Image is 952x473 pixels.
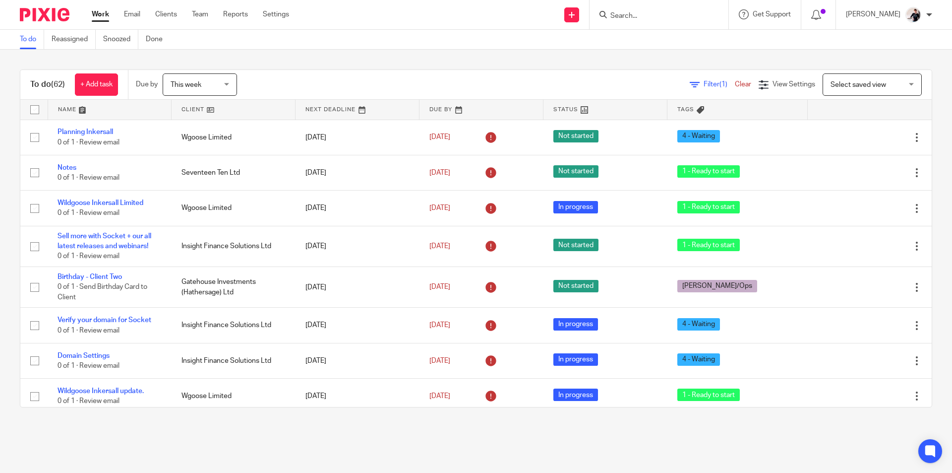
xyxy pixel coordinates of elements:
span: 0 of 1 · Review email [58,253,119,260]
td: [DATE] [296,155,419,190]
input: Search [609,12,699,21]
td: [DATE] [296,343,419,378]
a: Email [124,9,140,19]
a: Reports [223,9,248,19]
td: Wgoose Limited [172,379,296,414]
span: In progress [553,318,598,331]
span: View Settings [773,81,815,88]
span: 0 of 1 · Review email [58,210,119,217]
span: 0 of 1 · Review email [58,174,119,181]
span: Not started [553,239,598,251]
h1: To do [30,79,65,90]
span: 0 of 1 · Review email [58,327,119,334]
span: [DATE] [429,204,450,211]
a: Wildgoose Inkersall Limited [58,200,143,206]
span: [DATE] [429,393,450,400]
span: Tags [677,107,694,112]
span: Not started [553,165,598,178]
a: Snoozed [103,30,138,49]
td: [DATE] [296,267,419,307]
td: Insight Finance Solutions Ltd [172,226,296,267]
a: Clients [155,9,177,19]
a: Planning Inkersall [58,129,113,135]
a: Clear [735,81,751,88]
a: Reassigned [52,30,96,49]
td: [DATE] [296,379,419,414]
span: (62) [51,80,65,88]
p: Due by [136,79,158,89]
a: + Add task [75,73,118,96]
img: AV307615.jpg [905,7,921,23]
span: 1 - Ready to start [677,201,740,213]
span: Get Support [753,11,791,18]
span: [DATE] [429,284,450,291]
img: Pixie [20,8,69,21]
a: Birthday - Client Two [58,273,122,280]
span: 0 of 1 · Send Birthday Card to Client [58,284,147,301]
a: Team [192,9,208,19]
a: Notes [58,164,76,171]
td: [DATE] [296,226,419,267]
a: Sell more with Socket + our all latest releases and webinars! [58,233,151,250]
span: (1) [719,81,727,88]
span: 1 - Ready to start [677,389,740,401]
span: [PERSON_NAME]/Ops [677,280,757,292]
td: Seventeen Ten Ltd [172,155,296,190]
td: Insight Finance Solutions Ltd [172,343,296,378]
td: [DATE] [296,120,419,155]
a: Work [92,9,109,19]
span: [DATE] [429,357,450,364]
span: In progress [553,201,598,213]
span: [DATE] [429,134,450,141]
td: [DATE] [296,191,419,226]
a: Domain Settings [58,352,110,359]
span: 0 of 1 · Review email [58,362,119,369]
span: In progress [553,389,598,401]
a: Wildgoose Inkersall update. [58,388,144,395]
span: This week [171,81,201,88]
span: Select saved view [831,81,886,88]
a: To do [20,30,44,49]
td: Wgoose Limited [172,191,296,226]
span: 1 - Ready to start [677,165,740,178]
td: Insight Finance Solutions Ltd [172,308,296,343]
span: [DATE] [429,169,450,176]
span: Not started [553,130,598,142]
span: 4 - Waiting [677,130,720,142]
p: [PERSON_NAME] [846,9,900,19]
a: Settings [263,9,289,19]
span: [DATE] [429,243,450,250]
span: Not started [553,280,598,292]
td: [DATE] [296,308,419,343]
td: Gatehouse Investments (Hathersage) Ltd [172,267,296,307]
span: 4 - Waiting [677,318,720,331]
span: 0 of 1 · Review email [58,398,119,405]
a: Done [146,30,170,49]
td: Wgoose Limited [172,120,296,155]
a: Verify your domain for Socket [58,317,151,324]
span: 1 - Ready to start [677,239,740,251]
span: Filter [704,81,735,88]
span: 0 of 1 · Review email [58,139,119,146]
span: [DATE] [429,322,450,329]
span: 4 - Waiting [677,353,720,366]
span: In progress [553,353,598,366]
